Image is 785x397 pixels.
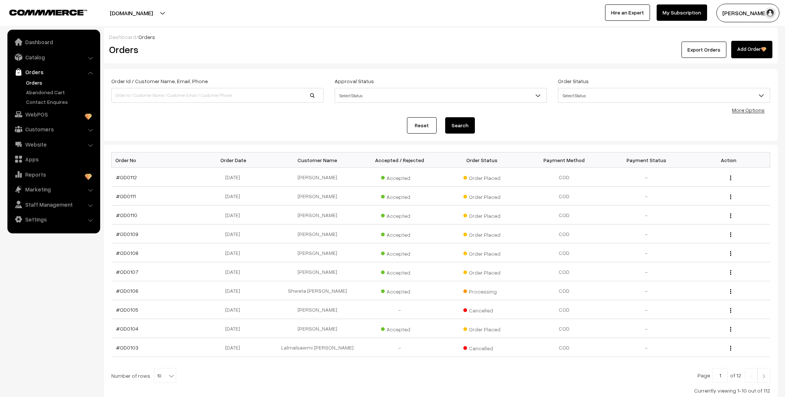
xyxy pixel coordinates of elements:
img: Menu [730,194,731,199]
a: #OD0112 [116,174,137,180]
a: Settings [9,213,98,226]
span: Select Status [335,88,547,103]
img: Left [748,374,755,378]
td: [DATE] [194,168,276,187]
span: Cancelled [463,305,500,314]
img: Menu [730,270,731,275]
span: Accepted [381,191,418,201]
span: Accepted [381,248,418,257]
span: Order Placed [463,324,500,333]
td: [DATE] [194,243,276,262]
td: [PERSON_NAME] [276,300,358,319]
td: [DATE] [194,319,276,338]
div: / [109,33,772,41]
a: More Options [732,107,765,113]
label: Order Status [558,77,589,85]
td: COD [523,206,605,224]
img: Menu [730,327,731,332]
a: Staff Management [9,198,98,211]
div: Currently viewing 1-10 out of 112 [111,387,770,394]
td: COD [523,281,605,300]
td: COD [523,224,605,243]
span: Cancelled [463,342,500,352]
a: #OD0111 [116,193,136,199]
img: Menu [730,289,731,294]
td: COD [523,187,605,206]
td: [PERSON_NAME] [276,243,358,262]
input: Order Id / Customer Name / Customer Email / Customer Phone [111,88,323,103]
td: [PERSON_NAME] [276,168,358,187]
td: Shweta [PERSON_NAME] [276,281,358,300]
img: Menu [730,251,731,256]
td: COD [523,168,605,187]
td: - [605,224,688,243]
td: [DATE] [194,281,276,300]
a: Hire an Expert [605,4,650,21]
td: Lalmalsawmi [PERSON_NAME] [276,338,358,357]
img: Menu [730,213,731,218]
td: COD [523,319,605,338]
a: Marketing [9,183,98,196]
td: - [358,300,441,319]
td: [PERSON_NAME] [276,319,358,338]
span: Select Status [558,89,770,102]
td: COD [523,243,605,262]
td: - [605,281,688,300]
span: Number of rows [111,372,150,380]
a: Reports [9,168,98,181]
td: - [605,243,688,262]
span: Order Placed [463,172,500,182]
a: Orders [24,79,98,86]
a: #OD0105 [116,306,138,313]
label: Order Id / Customer Name, Email, Phone [111,77,208,85]
a: #OD0108 [116,250,138,256]
a: Dashboard [9,35,98,49]
span: Order Placed [463,267,500,276]
button: Export Orders [681,42,726,58]
a: Reset [407,117,437,134]
a: COMMMERCE [9,7,74,16]
a: #OD0103 [116,344,138,351]
th: Order Status [441,152,523,168]
img: Menu [730,232,731,237]
td: COD [523,262,605,281]
span: Accepted [381,229,418,239]
img: Menu [730,346,731,351]
img: Menu [730,175,731,180]
span: Page [697,372,710,378]
img: Right [761,374,767,378]
td: [PERSON_NAME] [276,262,358,281]
td: - [605,262,688,281]
td: - [605,187,688,206]
a: Contact Enquires [24,98,98,106]
a: Catalog [9,50,98,64]
a: #OD0104 [116,325,138,332]
span: Accepted [381,324,418,333]
td: COD [523,300,605,319]
th: Payment Method [523,152,605,168]
td: [PERSON_NAME] [276,187,358,206]
label: Approval Status [335,77,374,85]
th: Payment Status [605,152,688,168]
th: Order Date [194,152,276,168]
span: Orders [138,34,155,40]
td: - [605,168,688,187]
a: Orders [9,65,98,79]
a: Add Order [731,41,772,58]
span: Order Placed [463,210,500,220]
span: Order Placed [463,191,500,201]
span: Accepted [381,267,418,276]
a: WebPOS [9,108,98,121]
img: Menu [730,308,731,313]
td: - [605,300,688,319]
td: [DATE] [194,206,276,224]
th: Accepted / Rejected [358,152,441,168]
td: COD [523,338,605,357]
span: Select Status [335,89,546,102]
img: COMMMERCE [9,10,87,15]
th: Customer Name [276,152,358,168]
td: - [605,338,688,357]
td: [PERSON_NAME] [276,206,358,224]
span: 10 [154,368,176,383]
